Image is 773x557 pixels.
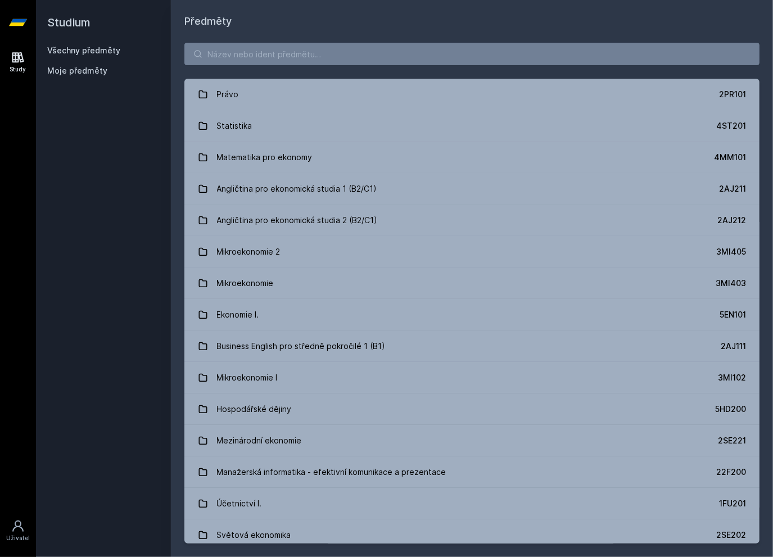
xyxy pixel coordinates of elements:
div: Mikroekonomie [217,272,274,295]
div: Mikroekonomie I [217,366,278,389]
div: 2AJ212 [717,215,746,226]
div: Manažerská informatika - efektivní komunikace a prezentace [217,461,446,483]
a: Business English pro středně pokročilé 1 (B1) 2AJ111 [184,330,760,362]
div: Právo [217,83,239,106]
div: 2SE202 [716,529,746,541]
div: Angličtina pro ekonomická studia 1 (B2/C1) [217,178,377,200]
a: Manažerská informatika - efektivní komunikace a prezentace 22F200 [184,456,760,488]
a: Statistika 4ST201 [184,110,760,142]
div: Mezinárodní ekonomie [217,429,302,452]
h1: Předměty [184,13,760,29]
a: Právo 2PR101 [184,79,760,110]
a: Uživatel [2,514,34,548]
div: Hospodářské dějiny [217,398,292,420]
div: 2SE221 [718,435,746,446]
a: Hospodářské dějiny 5HD200 [184,393,760,425]
div: 4ST201 [716,120,746,132]
div: Matematika pro ekonomy [217,146,313,169]
div: Uživatel [6,534,30,542]
div: 1FU201 [719,498,746,509]
div: 3MI403 [716,278,746,289]
a: Study [2,45,34,79]
div: 3MI102 [718,372,746,383]
a: Angličtina pro ekonomická studia 2 (B2/C1) 2AJ212 [184,205,760,236]
div: Statistika [217,115,252,137]
a: Mezinárodní ekonomie 2SE221 [184,425,760,456]
div: Světová ekonomika [217,524,291,546]
a: Angličtina pro ekonomická studia 1 (B2/C1) 2AJ211 [184,173,760,205]
div: 3MI405 [716,246,746,257]
span: Moje předměty [47,65,107,76]
div: 5HD200 [715,404,746,415]
a: Světová ekonomika 2SE202 [184,519,760,551]
a: Ekonomie I. 5EN101 [184,299,760,330]
a: Mikroekonomie 3MI403 [184,268,760,299]
div: Ekonomie I. [217,304,259,326]
div: Mikroekonomie 2 [217,241,281,263]
div: 5EN101 [720,309,746,320]
div: Angličtina pro ekonomická studia 2 (B2/C1) [217,209,378,232]
div: Study [10,65,26,74]
div: 4MM101 [714,152,746,163]
div: 2AJ111 [721,341,746,352]
div: Business English pro středně pokročilé 1 (B1) [217,335,386,357]
div: 2AJ211 [719,183,746,194]
div: Účetnictví I. [217,492,262,515]
a: Matematika pro ekonomy 4MM101 [184,142,760,173]
a: Všechny předměty [47,46,120,55]
a: Mikroekonomie I 3MI102 [184,362,760,393]
input: Název nebo ident předmětu… [184,43,760,65]
div: 22F200 [716,467,746,478]
a: Účetnictví I. 1FU201 [184,488,760,519]
div: 2PR101 [719,89,746,100]
a: Mikroekonomie 2 3MI405 [184,236,760,268]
